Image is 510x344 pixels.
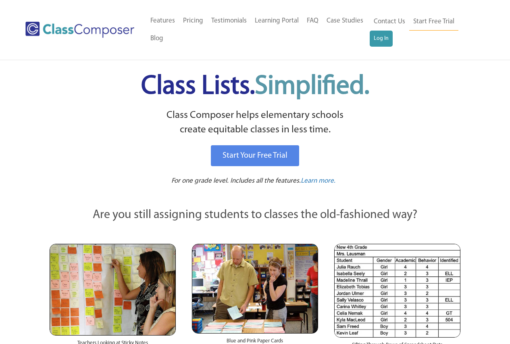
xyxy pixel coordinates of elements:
nav: Header Menu [146,12,370,47]
p: Are you still assigning students to classes the old-fashioned way? [50,206,461,224]
a: Blog [146,30,167,47]
span: Learn more. [301,177,335,184]
span: Class Lists. [141,74,369,100]
a: Learn more. [301,176,335,186]
a: FAQ [303,12,323,30]
p: Class Composer helps elementary schools create equitable classes in less time. [48,108,462,138]
nav: Header Menu [370,13,479,47]
a: Start Free Trial [409,13,458,31]
a: Learning Portal [251,12,303,30]
img: Teachers Looking at Sticky Notes [50,244,176,336]
a: Log In [370,31,393,47]
img: Class Composer [25,22,134,38]
a: Features [146,12,179,30]
span: For one grade level. Includes all the features. [171,177,301,184]
a: Pricing [179,12,207,30]
a: Contact Us [370,13,409,31]
a: Case Studies [323,12,367,30]
span: Start Your Free Trial [223,152,287,160]
span: Simplified. [255,74,369,100]
a: Start Your Free Trial [211,145,299,166]
img: Spreadsheets [334,244,460,338]
img: Blue and Pink Paper Cards [192,244,318,334]
a: Testimonials [207,12,251,30]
